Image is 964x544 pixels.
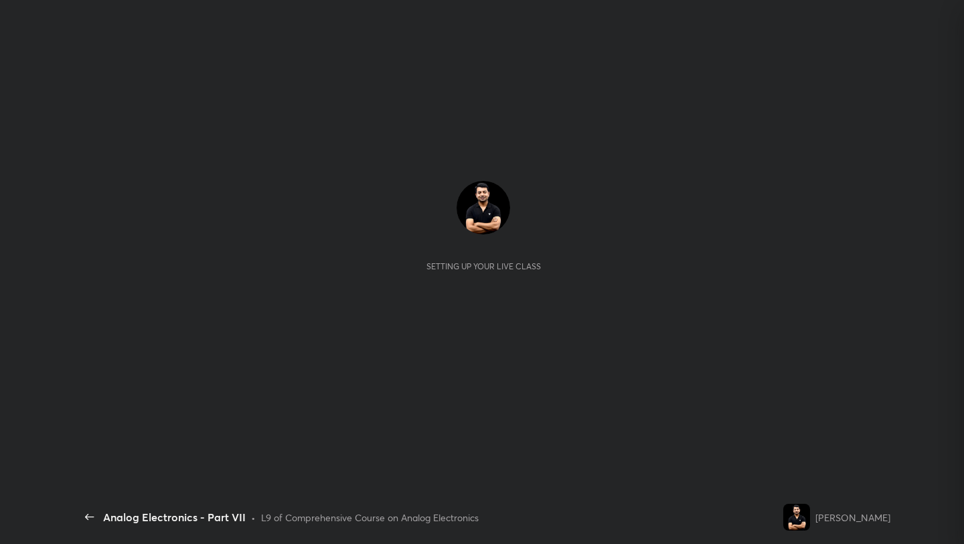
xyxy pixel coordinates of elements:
[426,261,541,271] div: Setting up your live class
[251,511,256,525] div: •
[815,511,890,525] div: [PERSON_NAME]
[103,509,246,525] div: Analog Electronics - Part VII
[457,181,510,234] img: ae2dc78aa7324196b3024b1bd2b41d2d.jpg
[261,511,479,525] div: L9 of Comprehensive Course on Analog Electronics
[783,504,810,531] img: ae2dc78aa7324196b3024b1bd2b41d2d.jpg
